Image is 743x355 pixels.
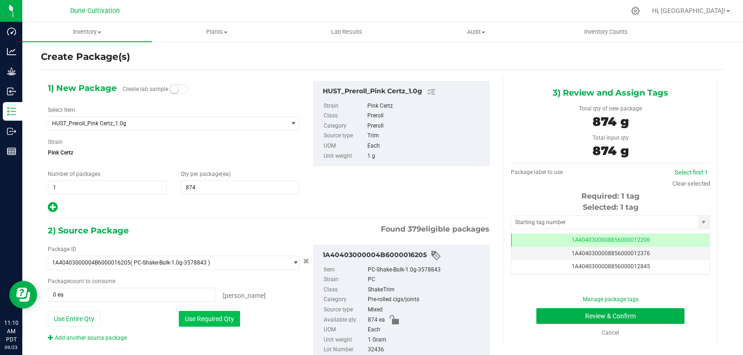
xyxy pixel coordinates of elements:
span: 1A4040300008856000012845 [572,263,650,270]
label: UOM [324,141,365,151]
span: 379 [408,225,421,233]
label: Item [324,265,366,275]
label: Class [324,285,366,295]
span: Inventory [22,28,152,36]
input: 874 ea [48,288,215,301]
span: HUST_Preroll_Pink Certz_1.0g [52,120,274,127]
iframe: Resource center [9,281,37,309]
a: Lab Results [282,22,411,42]
span: Found eligible packages [381,224,489,235]
a: Plants [152,22,281,42]
div: Trim [367,131,484,141]
span: 3) Review and Assign Tags [553,86,668,100]
input: Starting tag number [511,216,698,229]
input: 1 [48,181,166,194]
div: Pre-rolled cigs/joints [368,295,484,305]
a: Manage package tags [583,296,639,303]
p: 09/23 [4,344,18,351]
span: 1A4040300008856000012376 [572,250,650,257]
label: Lot Number [324,345,366,355]
span: Dune Cultivation [70,7,120,15]
span: 874 ea [368,315,385,325]
a: Select first 1 [675,169,708,176]
div: 1 Gram [368,335,484,345]
span: Package to consume [48,278,115,284]
span: Hi, [GEOGRAPHIC_DATA]! [652,7,725,14]
a: Audit [411,22,541,42]
inline-svg: Dashboard [7,27,16,36]
span: Audit [412,28,541,36]
span: Plants [152,28,281,36]
span: [PERSON_NAME] [223,292,266,299]
span: Package ID [48,246,76,252]
inline-svg: Inventory [7,107,16,116]
div: 1A40403000004B6000016205 [323,250,484,261]
span: select [698,216,710,229]
span: Total input qty [593,135,629,141]
div: Pink Certz [367,101,484,111]
button: Cancel button [300,255,312,268]
span: (ea) [221,171,231,177]
span: 874 g [593,143,629,158]
span: Qty per package [181,171,231,177]
label: Class [324,111,365,121]
span: 1A4040300008856000012206 [572,237,650,243]
span: count [70,278,84,284]
span: Package label to use [511,169,563,175]
span: Total qty of new package [579,105,642,112]
div: Preroll [367,121,484,131]
button: Use Required Qty [179,311,240,327]
div: PC [368,275,484,285]
div: Mixed [368,305,484,315]
span: select [287,256,299,269]
span: ( PC-Shake-Bulk-1.0g-3578843 ) [130,259,210,266]
a: Clear selected [672,180,710,187]
label: Category [324,295,366,305]
div: ShakeTrim [368,285,484,295]
input: 874 [181,181,299,194]
span: 874 g [593,114,629,129]
div: HUST_Preroll_Pink Certz_1.0g [323,86,484,97]
div: Each [368,325,484,335]
label: Available qty [324,315,366,325]
a: Cancel [602,329,619,336]
button: Use Entire Qty [48,311,100,327]
label: Strain [48,138,63,146]
div: Each [367,141,484,151]
a: Add another source package [48,335,127,341]
div: Preroll [367,111,484,121]
div: PC-Shake-Bulk-1.0g-3578843 [368,265,484,275]
p: 11:10 AM PDT [4,319,18,344]
span: 2) Source Package [48,224,129,238]
a: Inventory [22,22,152,42]
label: Unit weight [324,151,365,161]
label: Category [324,121,365,131]
label: Source type [324,131,365,141]
inline-svg: Outbound [7,127,16,136]
label: Strain [324,101,365,111]
label: Unit weight [324,335,366,345]
span: Selected: 1 tag [583,203,639,212]
label: Select Item [48,106,75,114]
span: Inventory Counts [572,28,640,36]
div: Manage settings [630,6,641,15]
label: Strain [324,275,366,285]
inline-svg: Reports [7,147,16,156]
div: 1 g [367,151,484,161]
span: 1A40403000004B6000016205 [52,259,130,266]
button: Review & Confirm [536,308,684,324]
label: UOM [324,325,366,335]
div: 32436 [368,345,484,355]
span: 1) New Package [48,81,117,95]
span: select [287,117,299,130]
inline-svg: Inbound [7,87,16,96]
span: Add new output [48,206,58,213]
span: Pink Certz [48,146,300,160]
inline-svg: Analytics [7,47,16,56]
a: Inventory Counts [541,22,671,42]
label: Source type [324,305,366,315]
span: Number of packages [48,171,100,177]
span: Lab Results [319,28,375,36]
h4: Create Package(s) [41,50,130,64]
inline-svg: Grow [7,67,16,76]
